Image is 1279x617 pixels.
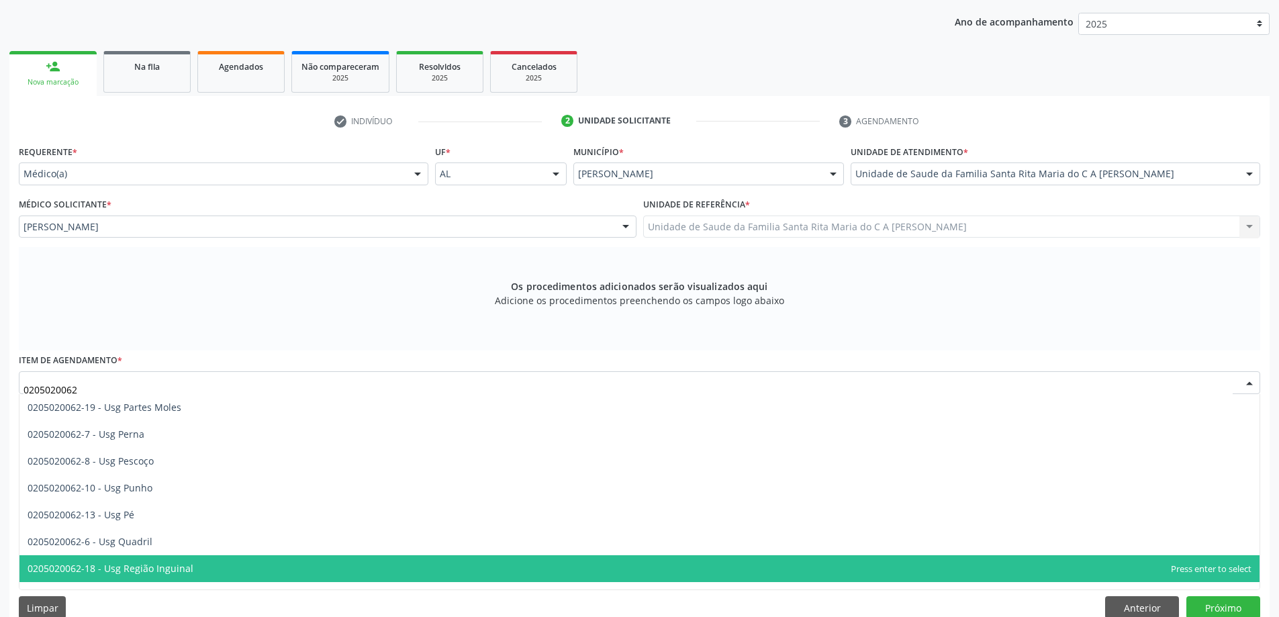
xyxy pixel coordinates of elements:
label: Município [573,142,624,162]
span: 0205020062-7 - Usg Perna [28,428,144,440]
div: 2025 [301,73,379,83]
span: Resolvidos [419,61,461,73]
p: Ano de acompanhamento [955,13,1074,30]
span: Os procedimentos adicionados serão visualizados aqui [511,279,767,293]
div: 2025 [500,73,567,83]
span: Não compareceram [301,61,379,73]
span: 0205020062-19 - Usg Partes Moles [28,401,181,414]
span: 0205020062-8 - Usg Pescoço [28,455,154,467]
label: Requerente [19,142,77,162]
input: Buscar por procedimento [23,376,1233,403]
span: Unidade de Saude da Familia Santa Rita Maria do C A [PERSON_NAME] [855,167,1233,181]
span: Na fila [134,61,160,73]
div: 2025 [406,73,473,83]
label: Unidade de atendimento [851,142,968,162]
span: 0205020062-10 - Usg Punho [28,481,152,494]
span: 0205020062-6 - Usg Quadril [28,535,152,548]
span: 0205020062-13 - Usg Pé [28,508,134,521]
label: UF [435,142,451,162]
label: Unidade de referência [643,195,750,216]
span: Médico(a) [23,167,401,181]
div: 2 [561,115,573,127]
span: Agendados [219,61,263,73]
span: [PERSON_NAME] [23,220,609,234]
div: Nova marcação [19,77,87,87]
label: Item de agendamento [19,350,122,371]
span: [PERSON_NAME] [578,167,816,181]
div: person_add [46,59,60,74]
span: Cancelados [512,61,557,73]
label: Médico Solicitante [19,195,111,216]
span: Adicione os procedimentos preenchendo os campos logo abaixo [495,293,784,307]
span: 0205020062-11 - Usg Tornozelo [28,589,168,602]
span: 0205020062-18 - Usg Região Inguinal [28,562,193,575]
div: Unidade solicitante [578,115,671,127]
span: AL [440,167,540,181]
